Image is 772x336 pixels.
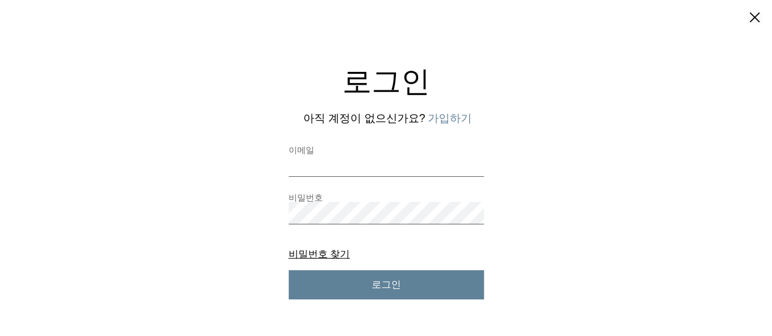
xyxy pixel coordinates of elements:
button: 아직 계정이 없으신가요? 가입하기 [428,111,472,126]
label: 비밀번호 [289,193,484,202]
h2: 로그인 [289,67,484,96]
span: 로그인 [372,279,401,291]
button: 닫기 [747,10,762,27]
span: 아직 계정이 없으신가요? [303,112,425,124]
label: 이메일 [289,146,484,154]
button: 비밀번호 찾기 [289,249,350,259]
button: 로그인 [289,270,484,299]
